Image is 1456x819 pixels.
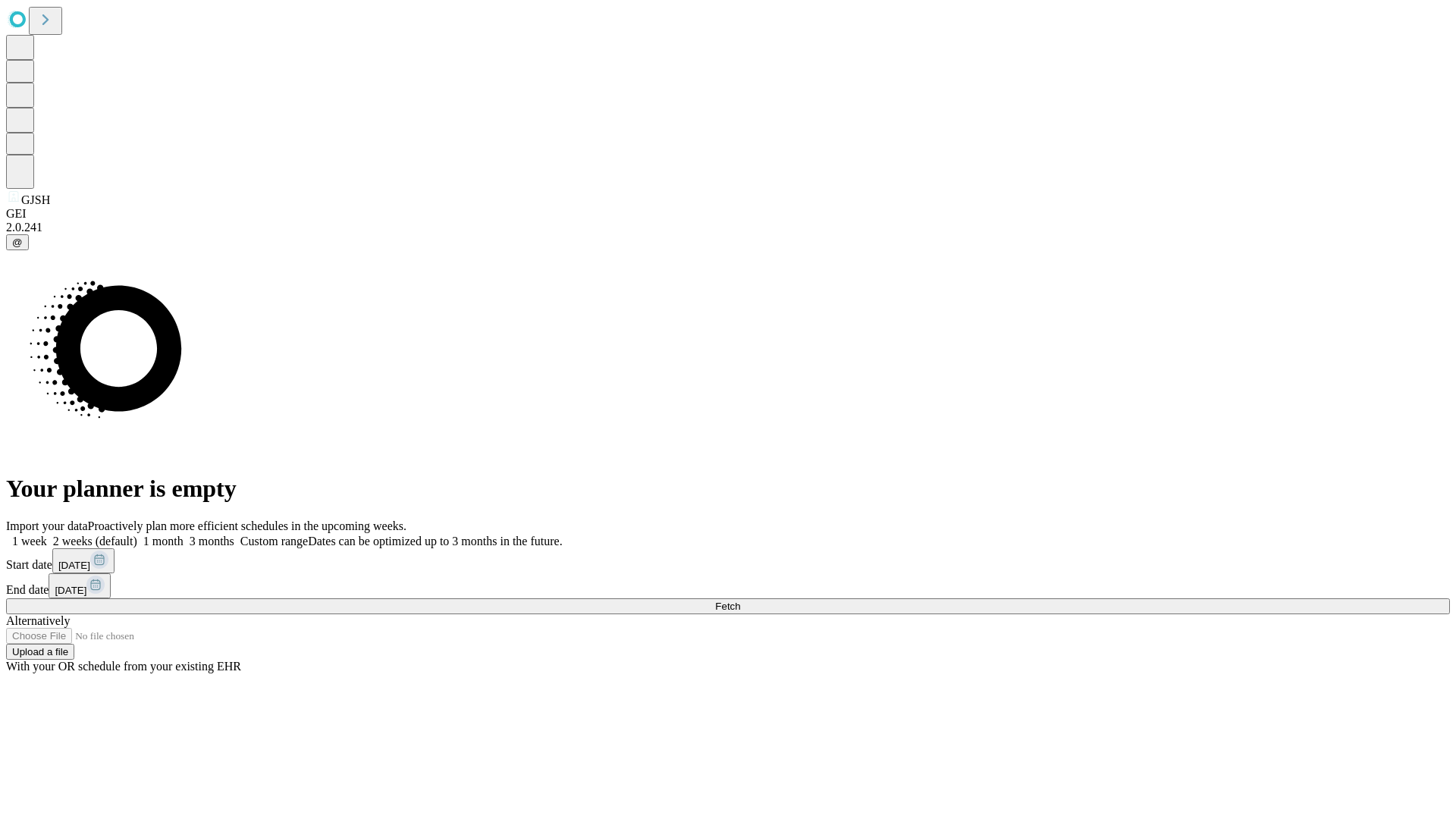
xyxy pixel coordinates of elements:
button: [DATE] [52,548,115,573]
div: 2.0.241 [6,221,1450,234]
span: Proactively plan more efficient schedules in the upcoming weeks. [88,519,406,532]
span: With your OR schedule from your existing EHR [6,660,241,673]
div: GEI [6,207,1450,221]
span: @ [12,237,23,248]
span: Dates can be optimized up to 3 months in the future. [308,535,562,548]
span: 1 week [12,535,47,548]
span: GJSH [21,193,50,206]
button: @ [6,234,29,250]
span: 2 weeks (default) [53,535,137,548]
button: [DATE] [49,573,111,598]
button: Fetch [6,598,1450,614]
span: [DATE] [55,585,86,596]
span: Import your data [6,519,88,532]
span: 3 months [190,535,234,548]
span: Custom range [240,535,308,548]
div: End date [6,573,1450,598]
span: Fetch [715,601,740,612]
span: [DATE] [58,560,90,571]
button: Upload a file [6,644,74,660]
h1: Your planner is empty [6,475,1450,503]
span: Alternatively [6,614,70,627]
span: 1 month [143,535,184,548]
div: Start date [6,548,1450,573]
